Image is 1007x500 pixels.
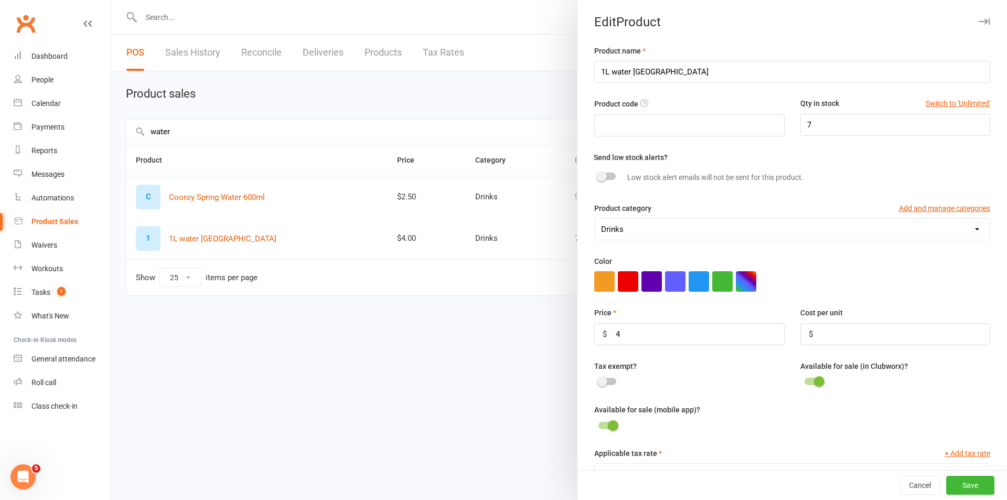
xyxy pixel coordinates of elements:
a: Workouts [14,257,111,281]
label: Low stock alert emails will not be sent for this product. [627,172,804,183]
span: 5 [32,464,40,473]
a: Class kiosk mode [14,395,111,418]
div: People [31,76,53,84]
span: 1 [57,287,66,296]
a: Roll call [14,371,111,395]
label: Available for sale (in Clubworx)? [800,360,908,372]
a: Calendar [14,92,111,115]
div: Waivers [31,241,57,249]
button: + Add tax rate [945,448,990,459]
div: Product Sales [31,217,78,226]
button: Add and manage categories [899,203,990,214]
label: Qty in stock [800,98,839,109]
label: Product category [594,203,651,214]
a: Waivers [14,233,111,257]
div: Tasks [31,288,50,296]
button: Cancel [900,476,940,495]
a: Dashboard [14,45,111,68]
button: Save [946,476,994,495]
label: Color [594,256,612,267]
a: Product Sales [14,210,111,233]
label: Product name [594,45,646,57]
div: Workouts [31,264,63,273]
button: Switch to 'Unlimited' [926,98,990,109]
a: People [14,68,111,92]
a: Automations [14,186,111,210]
div: $ [809,328,813,341]
div: Automations [31,194,74,202]
label: Available for sale (mobile app)? [594,404,700,416]
div: Edit Product [577,15,1007,29]
a: Tasks 1 [14,281,111,304]
div: Roll call [31,378,56,387]
div: General attendance [31,355,95,363]
a: General attendance kiosk mode [14,347,111,371]
label: Tax exempt? [594,360,637,372]
label: Price [594,307,616,318]
div: $ [603,328,607,341]
div: Payments [31,123,65,131]
a: Reports [14,139,111,163]
a: Payments [14,115,111,139]
div: Messages [31,170,65,178]
div: Calendar [31,99,61,108]
label: Applicable tax rate [594,448,662,459]
label: Product code [594,98,638,110]
label: Cost per unit [800,307,843,318]
div: Dashboard [31,52,68,60]
div: Reports [31,146,57,155]
a: What's New [14,304,111,328]
a: Clubworx [13,10,39,37]
a: Messages [14,163,111,186]
iframe: Intercom live chat [10,464,36,490]
div: What's New [31,312,69,320]
div: Class check-in [31,402,78,410]
label: Send low stock alerts? [594,152,668,163]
